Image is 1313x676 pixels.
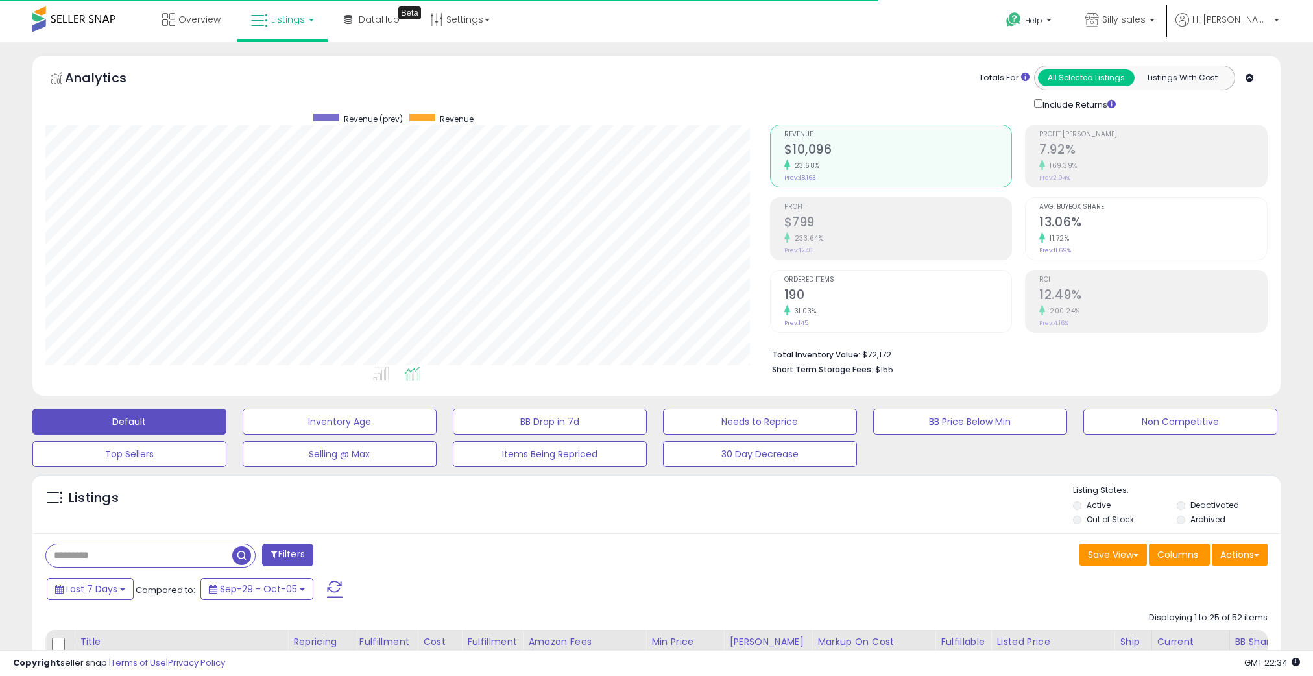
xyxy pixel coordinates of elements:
span: Columns [1157,548,1198,561]
h2: $10,096 [784,142,1012,160]
small: Prev: 4.16% [1039,319,1068,327]
small: 169.39% [1045,161,1078,171]
span: Listings [271,13,305,26]
button: Non Competitive [1083,409,1277,435]
h2: 12.49% [1039,287,1267,305]
span: Profit [784,204,1012,211]
span: Avg. Buybox Share [1039,204,1267,211]
div: Fulfillment [359,635,412,649]
span: Ordered Items [784,276,1012,284]
a: Terms of Use [111,657,166,669]
i: Get Help [1006,12,1022,28]
div: Listed Price [996,635,1109,649]
span: Help [1025,15,1042,26]
h2: 13.06% [1039,215,1267,232]
div: BB Share 24h. [1235,635,1283,662]
a: Help [996,2,1065,42]
small: Prev: 11.69% [1039,247,1071,254]
small: Prev: 145 [784,319,808,327]
button: Columns [1149,544,1210,566]
div: Fulfillable Quantity [941,635,985,662]
span: Revenue (prev) [344,114,403,125]
div: Include Returns [1024,97,1131,112]
span: Compared to: [136,584,195,596]
h2: 190 [784,287,1012,305]
button: Listings With Cost [1134,69,1231,86]
small: 31.03% [790,306,817,316]
small: 233.64% [790,234,824,243]
small: Prev: $240 [784,247,813,254]
a: Hi [PERSON_NAME] [1175,13,1279,42]
div: Displaying 1 to 25 of 52 items [1149,612,1268,624]
button: Sep-29 - Oct-05 [200,578,313,600]
button: BB Drop in 7d [453,409,647,435]
button: Save View [1079,544,1147,566]
label: Out of Stock [1087,514,1134,525]
small: Prev: 2.94% [1039,174,1070,182]
p: Listing States: [1073,485,1281,497]
span: Revenue [440,114,474,125]
button: Default [32,409,226,435]
span: Sep-29 - Oct-05 [220,583,297,596]
div: Fulfillment Cost [467,635,517,662]
label: Active [1087,500,1111,511]
button: BB Price Below Min [873,409,1067,435]
h5: Analytics [65,69,152,90]
div: Markup on Cost [817,635,930,649]
button: Top Sellers [32,441,226,467]
small: 11.72% [1045,234,1069,243]
button: Inventory Age [243,409,437,435]
button: 30 Day Decrease [663,441,857,467]
div: Totals For [979,72,1030,84]
a: Privacy Policy [168,657,225,669]
span: Silly sales [1102,13,1146,26]
span: Hi [PERSON_NAME] [1192,13,1270,26]
small: 23.68% [790,161,820,171]
div: Amazon Fees [528,635,640,649]
strong: Copyright [13,657,60,669]
span: Last 7 Days [66,583,117,596]
div: Min Price [651,635,718,649]
button: All Selected Listings [1038,69,1135,86]
span: ROI [1039,276,1267,284]
div: Ship Price [1120,635,1146,662]
small: 200.24% [1045,306,1080,316]
span: Overview [178,13,221,26]
small: Prev: $8,163 [784,174,816,182]
label: Deactivated [1190,500,1239,511]
button: Filters [262,544,313,566]
button: Actions [1212,544,1268,566]
span: DataHub [359,13,400,26]
button: Items Being Repriced [453,441,647,467]
span: Revenue [784,131,1012,138]
div: seller snap | | [13,657,225,670]
div: Tooltip anchor [398,6,421,19]
h2: 7.92% [1039,142,1267,160]
label: Archived [1190,514,1225,525]
div: [PERSON_NAME] [729,635,806,649]
b: Total Inventory Value: [772,349,860,360]
div: Title [80,635,282,649]
li: $72,172 [772,346,1259,361]
div: Current Buybox Price [1157,635,1224,662]
span: $155 [875,363,893,376]
span: Profit [PERSON_NAME] [1039,131,1267,138]
div: Cost [423,635,456,649]
b: Short Term Storage Fees: [772,364,873,375]
button: Last 7 Days [47,578,134,600]
h5: Listings [69,489,119,507]
span: 2025-10-13 22:34 GMT [1244,657,1300,669]
button: Needs to Reprice [663,409,857,435]
button: Selling @ Max [243,441,437,467]
div: Repricing [293,635,348,649]
h2: $799 [784,215,1012,232]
